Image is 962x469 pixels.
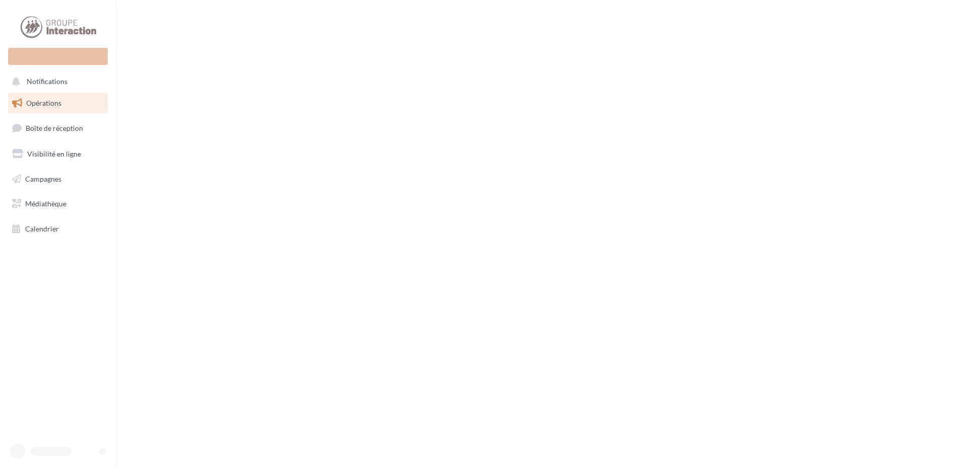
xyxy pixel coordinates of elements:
[27,77,67,86] span: Notifications
[25,174,61,183] span: Campagnes
[6,193,110,214] a: Médiathèque
[6,143,110,165] a: Visibilité en ligne
[6,117,110,139] a: Boîte de réception
[26,124,83,132] span: Boîte de réception
[6,169,110,190] a: Campagnes
[26,99,61,107] span: Opérations
[25,224,59,233] span: Calendrier
[8,48,108,65] div: Nouvelle campagne
[6,93,110,114] a: Opérations
[25,199,66,208] span: Médiathèque
[6,218,110,240] a: Calendrier
[27,149,81,158] span: Visibilité en ligne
